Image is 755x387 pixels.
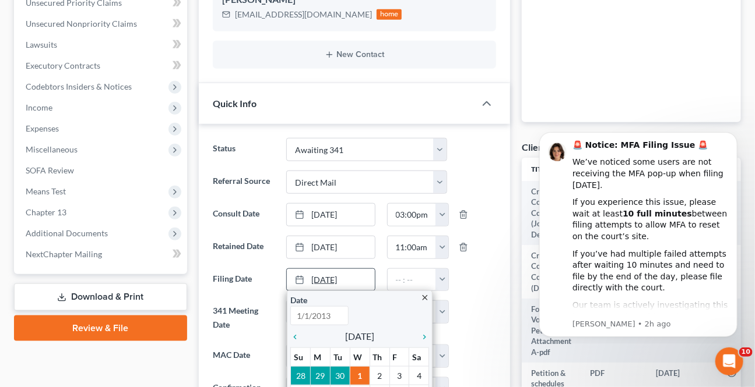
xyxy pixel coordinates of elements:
[26,40,57,49] span: Lawsuits
[287,204,374,226] a: [DATE]
[16,160,187,181] a: SOFA Review
[207,236,281,259] label: Retained Date
[26,207,66,217] span: Chapter 13
[207,203,281,226] label: Consult Date
[291,348,311,367] th: Su
[207,138,281,161] label: Status
[235,9,372,20] div: [EMAIL_ADDRESS][DOMAIN_NAME]
[715,347,743,375] iframe: Intercom live chat
[414,329,429,343] a: chevron_right
[207,345,281,368] label: MAC Date
[290,332,305,342] i: chevron_left
[377,9,402,20] div: home
[213,98,257,109] span: Quick Info
[26,144,78,154] span: Miscellaneous
[291,367,311,385] td: 28
[311,348,331,367] th: M
[16,13,187,34] a: Unsecured Nonpriority Claims
[207,171,281,194] label: Referral Source
[287,269,374,291] a: [DATE]
[26,186,66,196] span: Means Test
[331,348,350,367] th: Tu
[350,348,370,367] th: W
[370,367,389,385] td: 2
[287,236,374,258] a: [DATE]
[26,19,137,29] span: Unsecured Nonpriority Claims
[207,300,281,335] label: 341 Meeting Date
[414,332,429,342] i: chevron_right
[350,367,370,385] td: 1
[311,367,331,385] td: 29
[290,306,349,325] input: 1/1/2013
[409,348,429,367] th: Sa
[26,81,132,91] span: Codebtors Insiders & Notices
[420,290,429,304] a: close
[26,165,74,175] span: SOFA Review
[26,123,59,133] span: Expenses
[26,249,102,259] span: NextChapter Mailing
[388,204,437,226] input: -- : --
[409,367,429,385] td: 4
[14,283,187,311] a: Download & Print
[290,294,307,306] label: Date
[26,102,52,112] span: Income
[26,61,100,70] span: Executory Contracts
[345,329,374,343] span: [DATE]
[370,348,389,367] th: Th
[16,55,187,76] a: Executory Contracts
[522,122,755,344] iframe: Intercom notifications message
[388,236,437,258] input: -- : --
[16,34,187,55] a: Lawsuits
[26,228,108,238] span: Additional Documents
[16,244,187,265] a: NextChapter Mailing
[207,268,281,292] label: Filing Date
[14,315,187,341] a: Review & File
[389,348,409,367] th: F
[389,367,409,385] td: 3
[222,50,487,59] button: New Contact
[739,347,753,357] span: 10
[388,269,437,291] input: -- : --
[420,293,429,302] i: close
[290,329,305,343] a: chevron_left
[331,367,350,385] td: 30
